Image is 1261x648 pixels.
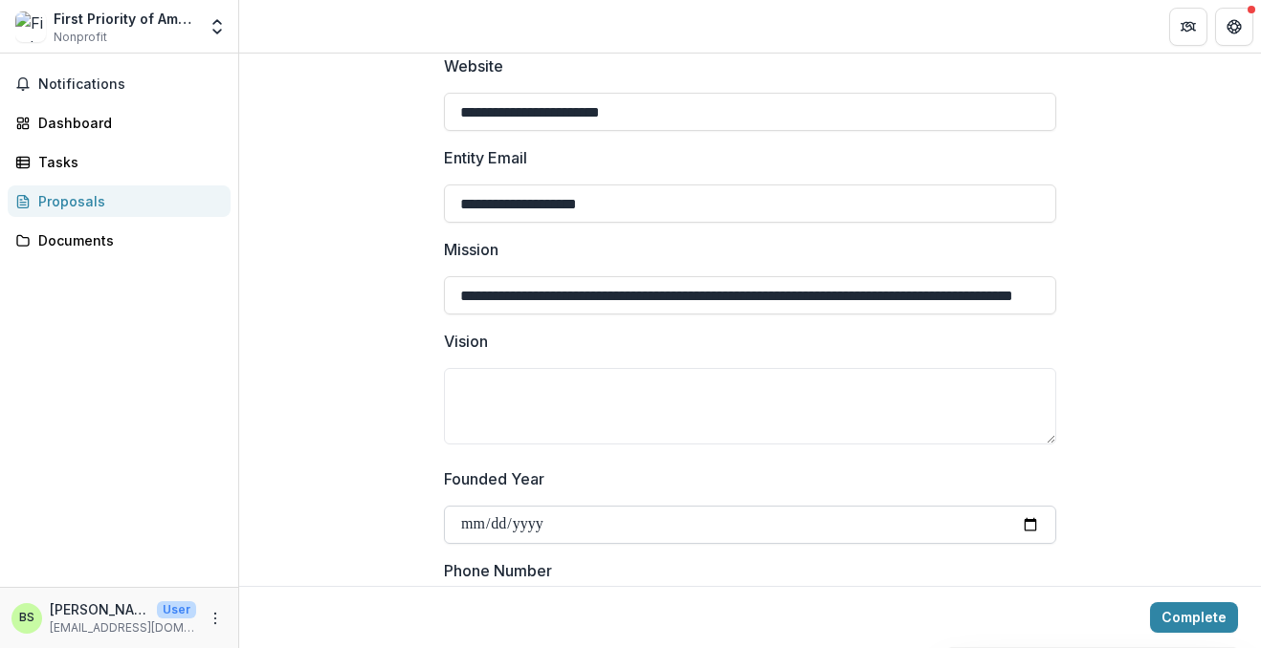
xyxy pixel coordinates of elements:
[38,152,215,172] div: Tasks
[50,619,196,637] p: [EMAIL_ADDRESS][DOMAIN_NAME]
[444,330,488,353] p: Vision
[54,9,196,29] div: First Priority of America Inc.
[8,69,231,99] button: Notifications
[444,146,527,169] p: Entity Email
[1215,8,1253,46] button: Get Help
[204,607,227,630] button: More
[8,107,231,139] a: Dashboard
[444,559,552,582] p: Phone Number
[444,467,544,490] p: Founded Year
[157,601,196,618] p: User
[8,146,231,178] a: Tasks
[204,8,231,46] button: Open entity switcher
[444,238,498,261] p: Mission
[38,230,215,250] div: Documents
[15,11,46,42] img: First Priority of America Inc.
[1169,8,1207,46] button: Partners
[54,29,107,46] span: Nonprofit
[19,612,34,624] div: Brad Schelling
[444,54,503,77] p: Website
[1150,602,1238,633] button: Complete
[38,76,223,93] span: Notifications
[8,225,231,256] a: Documents
[38,191,215,211] div: Proposals
[50,599,149,619] p: [PERSON_NAME]
[8,185,231,217] a: Proposals
[38,113,215,133] div: Dashboard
